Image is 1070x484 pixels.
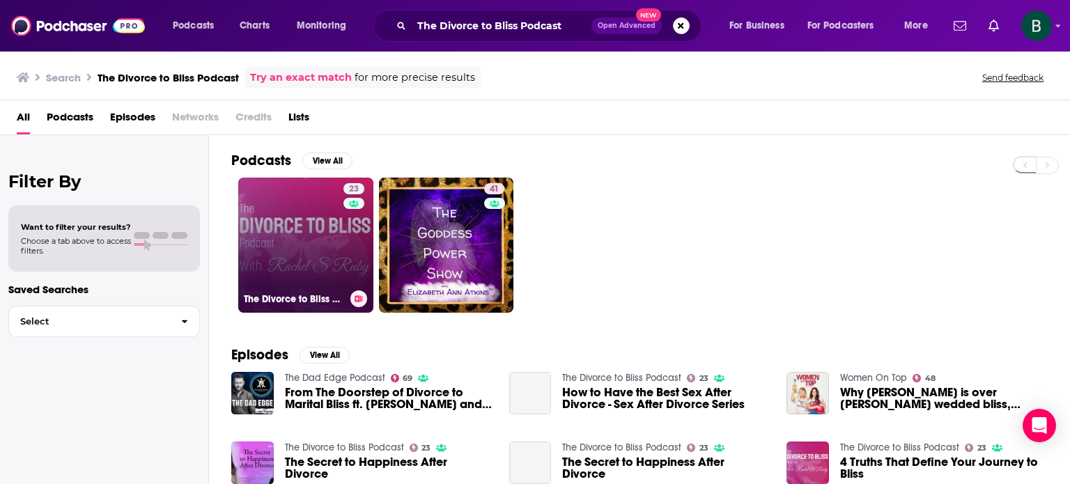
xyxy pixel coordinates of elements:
span: Open Advanced [598,22,656,29]
span: Credits [235,106,272,134]
a: Why Selena Gomez is over Justin Bieber’s wedded bliss, cannabis cafes, and using the divorce word... [840,387,1048,410]
a: The Secret to Happiness After Divorce [509,442,552,484]
a: 23 [965,444,986,452]
span: Choose a tab above to access filters. [21,236,131,256]
button: View All [302,153,352,169]
a: 69 [391,374,413,382]
p: Saved Searches [8,283,200,296]
span: 23 [699,445,708,451]
h3: Search [46,71,81,84]
a: The Divorce to Bliss Podcast [285,442,404,453]
span: 23 [421,445,431,451]
img: The Secret to Happiness After Divorce [231,442,274,484]
button: Show profile menu [1021,10,1052,41]
button: open menu [163,15,232,37]
span: 41 [490,182,499,196]
button: Open AdvancedNew [591,17,662,34]
input: Search podcasts, credits, & more... [412,15,591,37]
a: How to Have the Best Sex After Divorce - Sex After Divorce Series [509,372,552,414]
span: Logged in as betsy46033 [1021,10,1052,41]
button: Send feedback [978,72,1048,84]
a: 41 [379,178,514,313]
a: Podcasts [47,106,93,134]
button: open menu [287,15,364,37]
a: 23The Divorce to Bliss Podcast [238,178,373,313]
span: More [904,16,928,36]
a: Show notifications dropdown [983,14,1005,38]
span: From The Doorstep of Divorce to Marital Bliss ft. [PERSON_NAME] and [PERSON_NAME] | Dad Edge WINS... [285,387,493,410]
a: The Divorce to Bliss Podcast [840,442,959,453]
span: 69 [403,375,412,382]
button: open menu [894,15,945,37]
button: open menu [798,15,894,37]
a: All [17,106,30,134]
button: open menu [720,15,802,37]
span: Networks [172,106,219,134]
span: 23 [699,375,708,382]
a: How to Have the Best Sex After Divorce - Sex After Divorce Series [562,387,770,410]
span: Monitoring [297,16,346,36]
a: PodcastsView All [231,152,352,169]
button: View All [300,347,350,364]
a: 4 Truths That Define Your Journey to Bliss [840,456,1048,480]
a: The Dad Edge Podcast [285,372,385,384]
img: Why Selena Gomez is over Justin Bieber’s wedded bliss, cannabis cafes, and using the divorce word... [786,372,829,414]
h2: Filter By [8,171,200,192]
h2: Podcasts [231,152,291,169]
a: 48 [913,374,936,382]
a: From The Doorstep of Divorce to Marital Bliss ft. Tara and Tim Katzman | Dad Edge WINSday Member ... [285,387,493,410]
a: Show notifications dropdown [948,14,972,38]
a: 23 [410,444,431,452]
span: Select [9,317,170,326]
span: For Podcasters [807,16,874,36]
span: For Business [729,16,784,36]
span: 23 [349,182,359,196]
span: 23 [977,445,986,451]
a: 23 [687,444,708,452]
div: Open Intercom Messenger [1023,409,1056,442]
a: Lists [288,106,309,134]
span: Want to filter your results? [21,222,131,232]
span: Why [PERSON_NAME] is over [PERSON_NAME] wedded bliss, cannabis cafes, and using the divorce word ... [840,387,1048,410]
img: Podchaser - Follow, Share and Rate Podcasts [11,13,145,39]
h3: The Divorce to Bliss Podcast [98,71,239,84]
h3: The Divorce to Bliss Podcast [244,293,345,305]
button: Select [8,306,200,337]
div: Search podcasts, credits, & more... [387,10,715,42]
span: for more precise results [355,70,475,86]
a: Women On Top [840,372,907,384]
a: Charts [231,15,278,37]
img: 4 Truths That Define Your Journey to Bliss [786,442,829,484]
img: User Profile [1021,10,1052,41]
a: 23 [343,183,364,194]
span: 48 [925,375,936,382]
h2: Episodes [231,346,288,364]
span: Podcasts [173,16,214,36]
a: Try an exact match [250,70,352,86]
a: EpisodesView All [231,346,350,364]
a: The Secret to Happiness After Divorce [562,456,770,480]
a: The Divorce to Bliss Podcast [562,372,681,384]
a: 41 [484,183,504,194]
a: Episodes [110,106,155,134]
a: The Divorce to Bliss Podcast [562,442,681,453]
img: From The Doorstep of Divorce to Marital Bliss ft. Tara and Tim Katzman | Dad Edge WINSday Member ... [231,372,274,414]
span: Charts [240,16,270,36]
a: 23 [687,374,708,382]
a: The Secret to Happiness After Divorce [285,456,493,480]
span: New [636,8,661,22]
